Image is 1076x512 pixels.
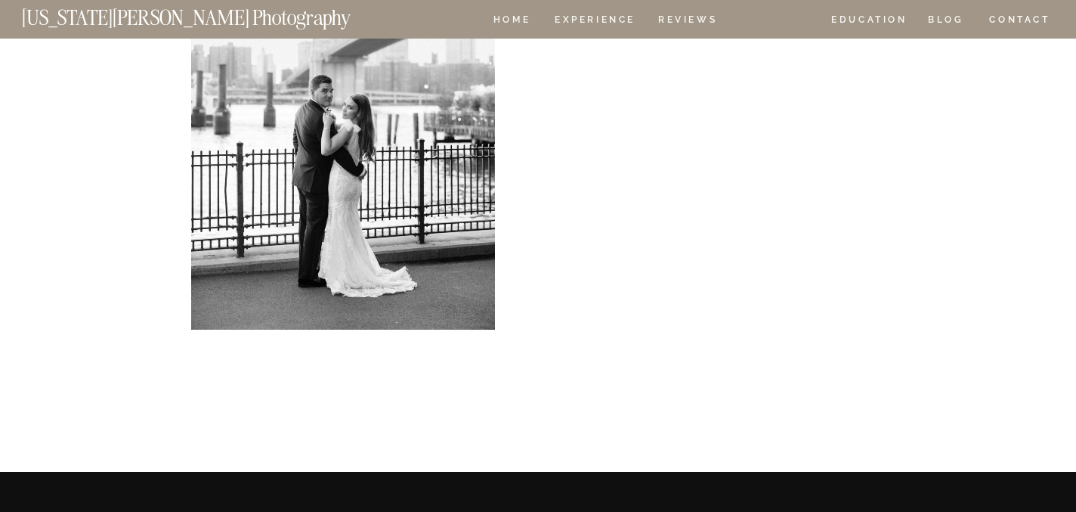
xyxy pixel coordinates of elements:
a: HOME [490,15,533,28]
a: [US_STATE][PERSON_NAME] Photography [22,8,401,20]
a: Experience [555,15,634,28]
a: CONTACT [988,11,1051,28]
a: EDUCATION [830,15,909,28]
a: ABOUT ME [740,15,809,28]
a: REVIEWS [658,15,715,28]
a: BLOG [928,15,964,28]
